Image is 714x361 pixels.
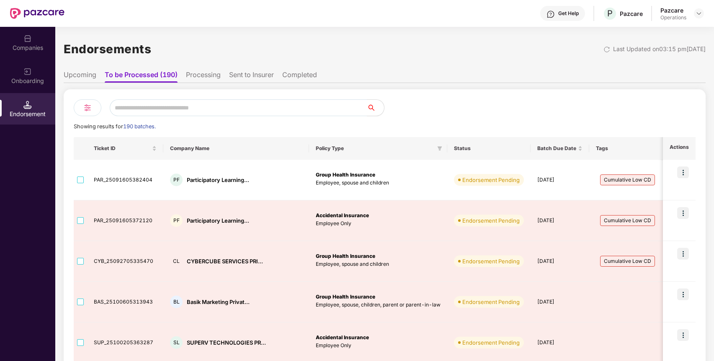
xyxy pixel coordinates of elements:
[462,176,520,184] div: Endorsement Pending
[531,200,589,241] td: [DATE]
[677,248,689,260] img: icon
[613,44,706,54] div: Last Updated on 03:15 pm[DATE]
[436,143,444,153] span: filter
[600,215,655,226] span: Cumulative Low CD
[170,255,183,268] div: CL
[677,207,689,219] img: icon
[660,14,686,21] div: Operations
[282,70,317,83] li: Completed
[23,34,32,43] img: svg+xml;base64,PHN2ZyBpZD0iQ29tcGFuaWVzIiB4bWxucz0iaHR0cDovL3d3dy53My5vcmcvMjAwMC9zdmciIHdpZHRoPS...
[74,123,156,130] span: Showing results for
[87,137,163,160] th: Ticket ID
[187,298,250,306] div: Basik Marketing Privat...
[170,336,183,349] div: SL
[123,123,156,130] span: 190 batches.
[316,334,369,340] b: Accidental Insurance
[187,339,266,347] div: SUPERV TECHNOLOGIES PR...
[462,216,520,225] div: Endorsement Pending
[531,137,589,160] th: Batch Due Date
[10,8,64,19] img: New Pazcare Logo
[94,145,150,152] span: Ticket ID
[64,40,151,58] h1: Endorsements
[316,220,441,228] p: Employee Only
[531,160,589,200] td: [DATE]
[677,288,689,300] img: icon
[23,68,32,76] img: svg+xml;base64,PHN2ZyB3aWR0aD0iMjAiIGhlaWdodD0iMjAiIHZpZXdCb3g9IjAgMCAyMCAyMCIgZmlsbD0ibm9uZSIgeG...
[316,260,441,268] p: Employee, spouse and children
[316,253,375,259] b: Group Health Insurance
[437,146,442,151] span: filter
[537,145,576,152] span: Batch Due Date
[620,10,643,18] div: Pazcare
[660,6,686,14] div: Pazcare
[600,174,655,185] span: Cumulative Low CD
[163,137,309,160] th: Company Name
[187,217,249,225] div: Participatory Learning...
[546,10,555,18] img: svg+xml;base64,PHN2ZyBpZD0iSGVscC0zMngzMiIgeG1sbnM9Imh0dHA6Ly93d3cudzMub3JnLzIwMDAvc3ZnIiB3aWR0aD...
[170,296,183,308] div: BL
[170,174,183,186] div: PF
[696,10,702,17] img: svg+xml;base64,PHN2ZyBpZD0iRHJvcGRvd24tMzJ4MzIiIHhtbG5zPSJodHRwOi8vd3d3LnczLm9yZy8yMDAwL3N2ZyIgd2...
[87,200,163,241] td: PAR_25091605372120
[462,257,520,265] div: Endorsement Pending
[64,70,96,83] li: Upcoming
[186,70,221,83] li: Processing
[229,70,274,83] li: Sent to Insurer
[531,241,589,282] td: [DATE]
[367,99,384,116] button: search
[316,293,375,300] b: Group Health Insurance
[87,241,163,282] td: CYB_25092705335470
[607,8,613,18] span: P
[187,257,263,265] div: CYBERCUBE SERVICES PRI...
[367,104,384,111] span: search
[558,10,579,17] div: Get Help
[316,342,441,350] p: Employee Only
[316,301,441,309] p: Employee, spouse, children, parent or parent-in-law
[87,282,163,322] td: BAS_25100605313943
[677,166,689,178] img: icon
[105,70,178,83] li: To be Processed (190)
[663,137,696,160] th: Actions
[462,338,520,347] div: Endorsement Pending
[316,179,441,187] p: Employee, spouse and children
[600,256,655,267] span: Cumulative Low CD
[187,176,249,184] div: Participatory Learning...
[603,46,610,53] img: svg+xml;base64,PHN2ZyBpZD0iUmVsb2FkLTMyeDMyIiB4bWxucz0iaHR0cDovL3d3dy53My5vcmcvMjAwMC9zdmciIHdpZH...
[596,145,694,152] span: Tags
[87,160,163,200] td: PAR_25091605382404
[316,145,434,152] span: Policy Type
[677,329,689,341] img: icon
[316,212,369,218] b: Accidental Insurance
[531,282,589,322] td: [DATE]
[462,298,520,306] div: Endorsement Pending
[447,137,531,160] th: Status
[170,214,183,227] div: PF
[23,101,32,109] img: svg+xml;base64,PHN2ZyB3aWR0aD0iMTQuNSIgaGVpZ2h0PSIxNC41IiB2aWV3Qm94PSIwIDAgMTYgMTYiIGZpbGw9Im5vbm...
[82,103,93,113] img: svg+xml;base64,PHN2ZyB4bWxucz0iaHR0cDovL3d3dy53My5vcmcvMjAwMC9zdmciIHdpZHRoPSIyNCIgaGVpZ2h0PSIyNC...
[316,171,375,178] b: Group Health Insurance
